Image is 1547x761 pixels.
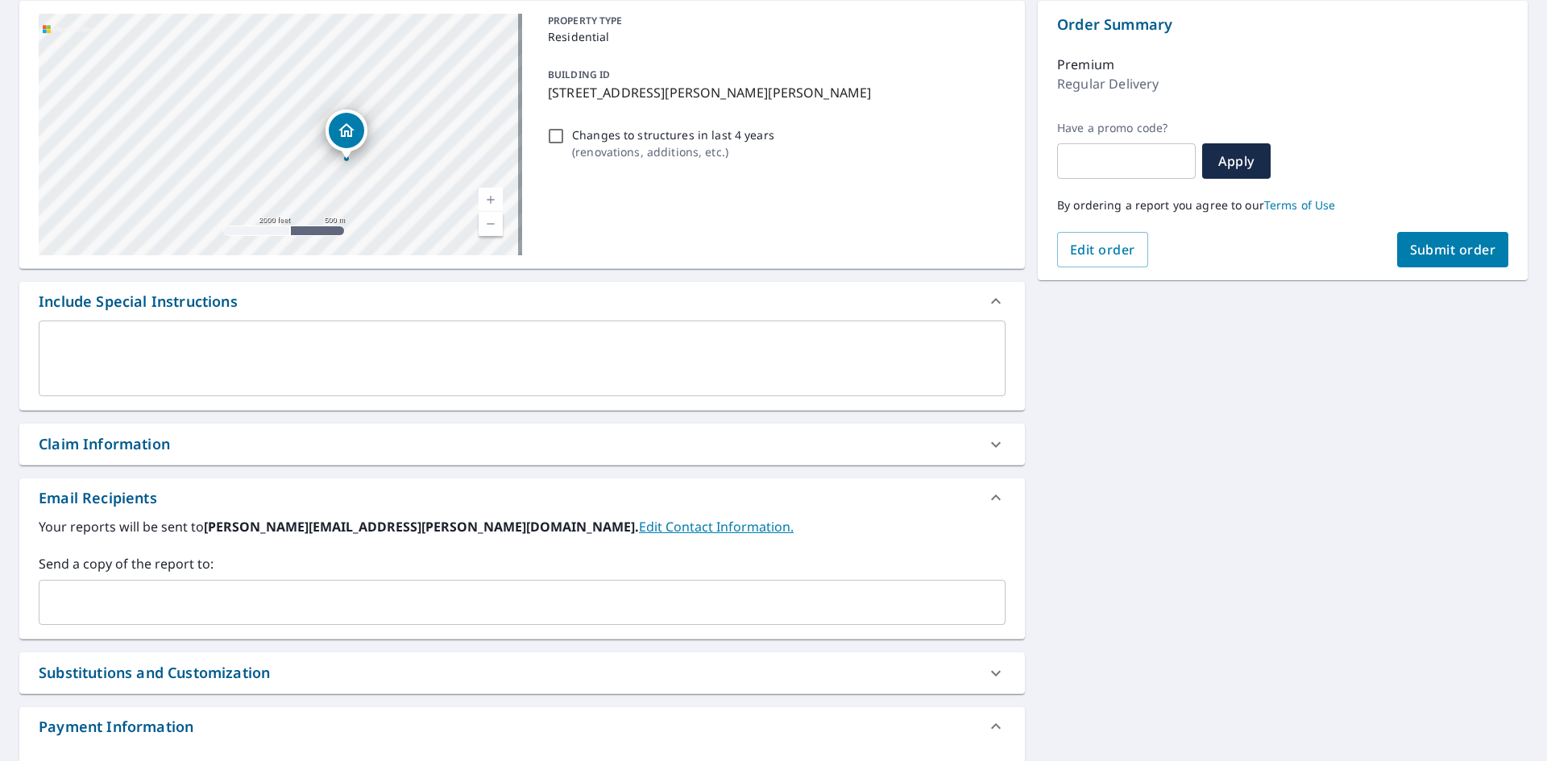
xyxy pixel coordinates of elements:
div: Substitutions and Customization [39,662,270,684]
label: Send a copy of the report to: [39,554,1006,573]
p: Premium [1057,55,1114,74]
a: Current Level 14, Zoom In [479,188,503,212]
div: Include Special Instructions [19,282,1025,321]
a: EditContactInfo [639,518,794,536]
div: Claim Information [39,433,170,455]
p: ( renovations, additions, etc. ) [572,143,774,160]
div: Payment Information [19,707,1025,746]
p: Regular Delivery [1057,74,1159,93]
a: Terms of Use [1264,197,1336,213]
p: Order Summary [1057,14,1508,35]
div: Claim Information [19,424,1025,465]
div: Substitutions and Customization [19,652,1025,693]
p: PROPERTY TYPE [548,14,999,28]
p: By ordering a report you agree to our [1057,198,1508,213]
div: Email Recipients [39,487,157,509]
span: Edit order [1070,241,1135,258]
b: [PERSON_NAME][EMAIL_ADDRESS][PERSON_NAME][DOMAIN_NAME]. [204,518,639,536]
button: Edit order [1057,232,1148,267]
div: Include Special Instructions [39,291,238,312]
div: Payment Information [39,716,193,738]
div: Email Recipients [19,478,1025,517]
button: Apply [1202,143,1271,179]
label: Your reports will be sent to [39,517,1006,536]
p: BUILDING ID [548,68,610,81]
p: [STREET_ADDRESS][PERSON_NAME][PERSON_NAME] [548,83,999,102]
label: Have a promo code? [1057,121,1196,135]
div: Dropped pin, building 1, Residential property, 1406 Anderson Rd Davis, CA 95616 [326,110,367,159]
p: Changes to structures in last 4 years [572,126,774,143]
span: Submit order [1410,241,1496,258]
button: Submit order [1397,232,1509,267]
span: Apply [1215,152,1258,170]
a: Current Level 14, Zoom Out [479,212,503,236]
p: Residential [548,28,999,45]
